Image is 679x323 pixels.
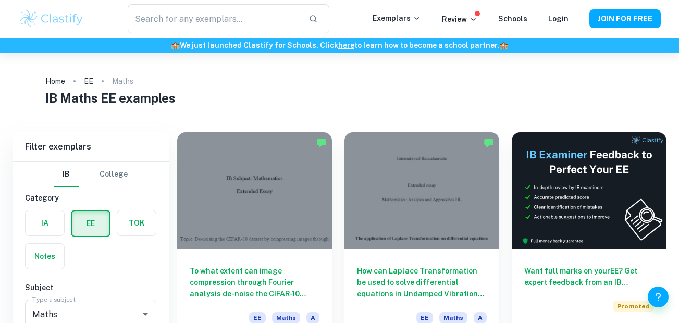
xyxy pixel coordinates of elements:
[316,138,327,148] img: Marked
[26,210,64,235] button: IA
[589,9,661,28] button: JOIN FOR FREE
[498,15,527,23] a: Schools
[442,14,477,25] p: Review
[13,132,169,161] h6: Filter exemplars
[613,301,654,312] span: Promoted
[357,265,487,300] h6: How can Laplace Transformation be used to solve differential equations in Undamped Vibration and ...
[72,211,109,236] button: EE
[2,40,677,51] h6: We just launched Clastify for Schools. Click to learn how to become a school partner.
[171,41,180,49] span: 🏫
[548,15,569,23] a: Login
[484,138,494,148] img: Marked
[54,162,79,187] button: IB
[45,89,634,107] h1: IB Maths EE examples
[117,210,156,235] button: TOK
[138,307,153,321] button: Open
[373,13,421,24] p: Exemplars
[499,41,508,49] span: 🏫
[25,192,156,204] h6: Category
[112,76,133,87] p: Maths
[32,295,76,304] label: Type a subject
[648,287,669,307] button: Help and Feedback
[54,162,128,187] div: Filter type choice
[338,41,354,49] a: here
[128,4,300,33] input: Search for any exemplars...
[100,162,128,187] button: College
[84,74,93,89] a: EE
[45,74,65,89] a: Home
[19,8,85,29] img: Clastify logo
[25,282,156,293] h6: Subject
[26,244,64,269] button: Notes
[190,265,319,300] h6: To what extent can image compression through Fourier analysis de-noise the CIFAR-10 dataset?
[512,132,666,249] img: Thumbnail
[524,265,654,288] h6: Want full marks on your EE ? Get expert feedback from an IB examiner!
